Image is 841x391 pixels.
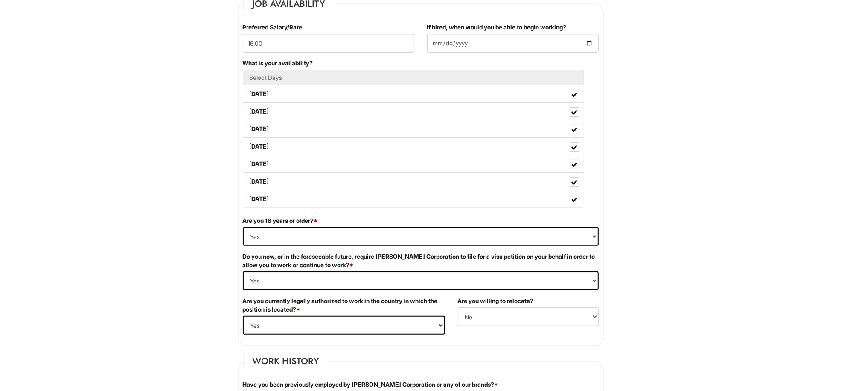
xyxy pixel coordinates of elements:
[243,190,584,207] label: [DATE]
[243,103,584,120] label: [DATE]
[243,23,303,32] label: Preferred Salary/Rate
[427,23,567,32] label: If hired, when would you be able to begin working?
[243,271,599,290] select: (Yes / No)
[243,120,584,137] label: [DATE]
[243,380,498,389] label: Have you been previously employed by [PERSON_NAME] Corporation or any of our brands?
[243,138,584,155] label: [DATE]
[243,227,599,246] select: (Yes / No)
[243,252,599,269] label: Do you now, or in the foreseeable future, require [PERSON_NAME] Corporation to file for a visa pe...
[250,74,577,81] h5: Select Days
[243,355,329,368] legend: Work History
[458,297,534,305] label: Are you willing to relocate?
[243,59,313,67] label: What is your availability?
[458,307,599,326] select: (Yes / No)
[243,173,584,190] label: [DATE]
[243,297,445,314] label: Are you currently legally authorized to work in the country in which the position is located?
[243,34,414,53] input: Preferred Salary/Rate
[243,216,318,225] label: Are you 18 years or older?
[243,316,445,335] select: (Yes / No)
[243,155,584,172] label: [DATE]
[243,85,584,102] label: [DATE]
